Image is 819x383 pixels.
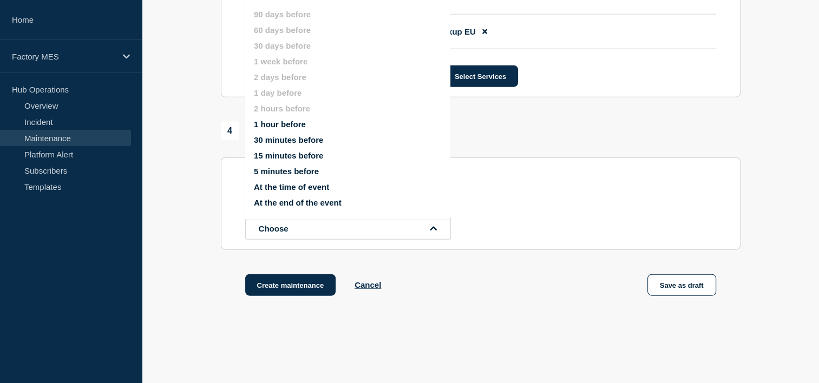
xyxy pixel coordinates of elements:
[254,104,310,113] button: 2 hours before
[254,41,311,50] button: 30 days before
[245,274,336,296] button: Create maintenance
[254,120,306,129] button: 1 hour before
[254,167,319,176] button: 5 minutes before
[355,280,381,289] button: Cancel
[254,10,311,19] button: 90 days before
[254,151,323,160] button: 15 minutes before
[647,274,716,296] button: Save as draft
[254,72,306,82] button: 2 days before
[245,217,451,240] button: open dropdown
[254,25,311,35] button: 60 days before
[254,88,302,97] button: 1 day before
[254,198,342,207] button: At the end of the event
[12,52,116,61] p: Factory MES
[443,65,518,87] button: Select Services
[221,122,304,140] div: Notifications
[254,57,307,66] button: 1 week before
[254,135,323,144] button: 30 minutes before
[221,122,239,140] span: 4
[254,182,329,191] button: At the time of event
